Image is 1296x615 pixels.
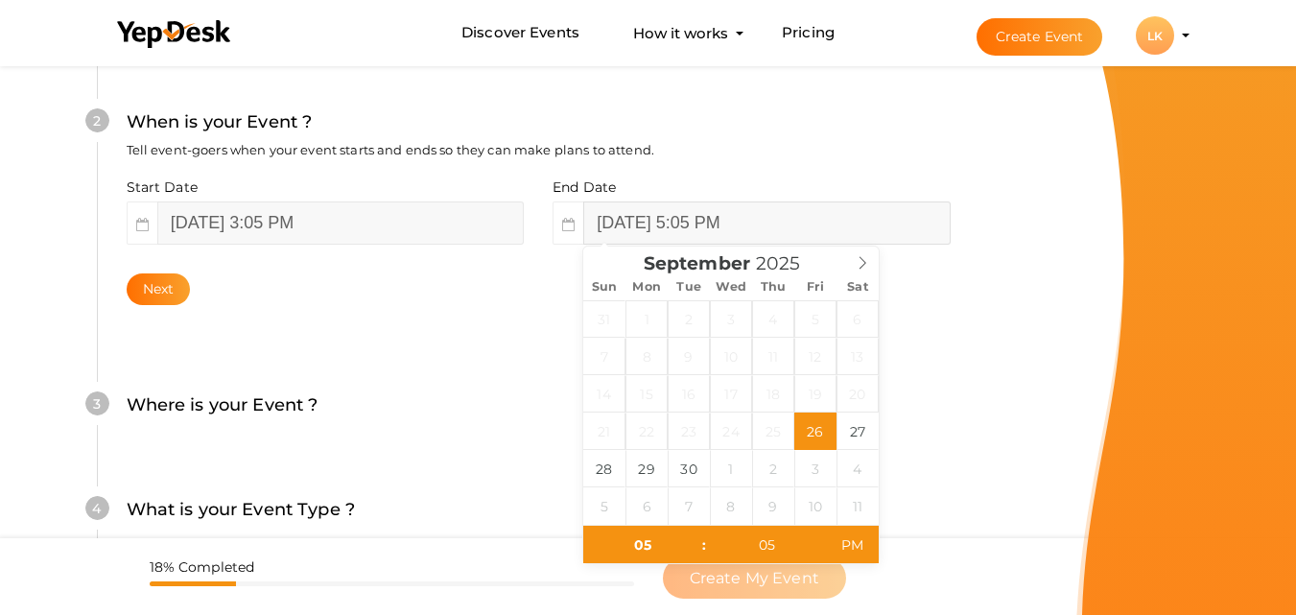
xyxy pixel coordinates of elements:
span: Tue [668,281,710,294]
span: Sun [583,281,625,294]
button: Next [127,273,191,305]
a: Discover Events [461,15,579,51]
span: September 19, 2025 [794,375,837,413]
span: October 1, 2025 [710,450,752,487]
span: September 7, 2025 [583,338,625,375]
a: Pricing [782,15,835,51]
span: September 15, 2025 [625,375,668,413]
span: October 2, 2025 [752,450,794,487]
input: Event end date [583,201,950,245]
span: September 26, 2025 [794,413,837,450]
button: Create Event [977,18,1103,56]
label: Tell event-goers when your event starts and ends so they can make plans to attend. [127,141,654,159]
span: : [701,526,707,564]
span: September 29, 2025 [625,450,668,487]
span: Sat [837,281,879,294]
profile-pic: LK [1136,29,1174,43]
span: September 28, 2025 [583,450,625,487]
span: October 10, 2025 [794,487,837,525]
span: October 11, 2025 [837,487,879,525]
label: Start Date [127,177,198,197]
span: September 11, 2025 [752,338,794,375]
span: September 10, 2025 [710,338,752,375]
span: September 23, 2025 [668,413,710,450]
span: October 9, 2025 [752,487,794,525]
span: September 20, 2025 [837,375,879,413]
label: Where is your Event ? [127,391,318,419]
span: October 7, 2025 [668,487,710,525]
span: October 4, 2025 [837,450,879,487]
label: What is your Event Type ? [127,496,356,524]
span: September 4, 2025 [752,300,794,338]
span: September 1, 2025 [625,300,668,338]
span: September 8, 2025 [625,338,668,375]
span: August 31, 2025 [583,300,625,338]
span: Click to toggle [826,526,879,564]
label: 18% Completed [150,557,255,577]
span: September 9, 2025 [668,338,710,375]
span: September 25, 2025 [752,413,794,450]
span: September 12, 2025 [794,338,837,375]
span: September 22, 2025 [625,413,668,450]
span: September 21, 2025 [583,413,625,450]
span: October 6, 2025 [625,487,668,525]
span: September 16, 2025 [668,375,710,413]
div: 4 [85,496,109,520]
span: October 3, 2025 [794,450,837,487]
span: Fri [794,281,837,294]
span: September 27, 2025 [837,413,879,450]
span: October 5, 2025 [583,487,625,525]
span: Mon [625,281,668,294]
span: September 13, 2025 [837,338,879,375]
div: 3 [85,391,109,415]
button: LK [1130,15,1180,56]
span: September 5, 2025 [794,300,837,338]
label: When is your Event ? [127,108,313,136]
span: September 17, 2025 [710,375,752,413]
span: September 2, 2025 [668,300,710,338]
div: LK [1136,16,1174,55]
label: End Date [553,177,616,197]
span: September [644,255,750,273]
span: September 6, 2025 [837,300,879,338]
span: September 3, 2025 [710,300,752,338]
button: How it works [627,15,734,51]
div: 2 [85,108,109,132]
span: Create My Event [690,569,819,587]
input: Year [750,252,825,274]
span: September 14, 2025 [583,375,625,413]
span: September 24, 2025 [710,413,752,450]
span: Wed [710,281,752,294]
span: September 30, 2025 [668,450,710,487]
span: Thu [752,281,794,294]
span: September 18, 2025 [752,375,794,413]
button: Create My Event [663,557,846,599]
input: Event start date [157,201,524,245]
span: October 8, 2025 [710,487,752,525]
